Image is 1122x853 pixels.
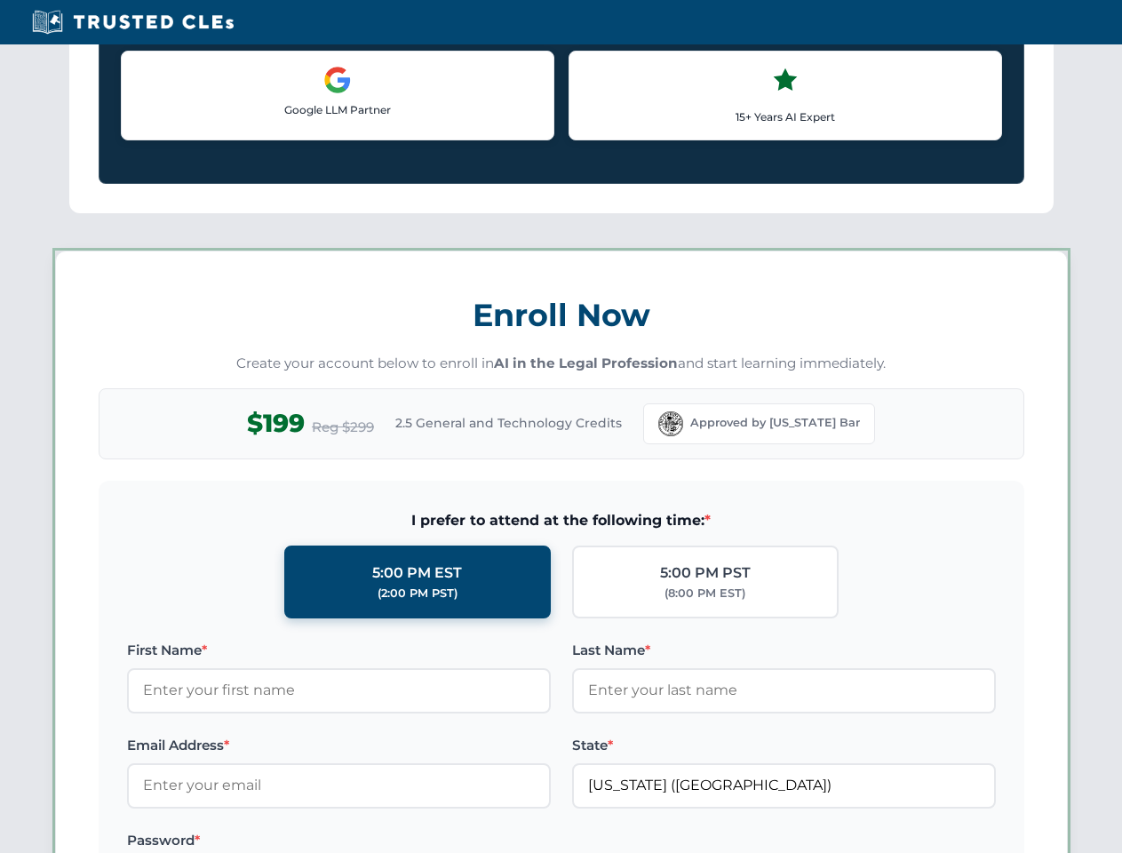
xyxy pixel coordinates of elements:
img: Trusted CLEs [27,9,239,36]
label: Password [127,830,551,851]
label: First Name [127,640,551,661]
img: Google [323,66,352,94]
span: Approved by [US_STATE] Bar [690,414,860,432]
p: Create your account below to enroll in and start learning immediately. [99,354,1024,374]
div: (2:00 PM PST) [378,585,458,602]
input: Enter your last name [572,668,996,713]
strong: AI in the Legal Profession [494,355,678,371]
label: State [572,735,996,756]
label: Last Name [572,640,996,661]
div: 5:00 PM EST [372,562,462,585]
label: Email Address [127,735,551,756]
div: 5:00 PM PST [660,562,751,585]
span: $199 [247,403,305,443]
span: Reg $299 [312,417,374,438]
p: Google LLM Partner [136,101,539,118]
p: 15+ Years AI Expert [584,108,987,125]
h3: Enroll Now [99,287,1024,343]
input: Enter your first name [127,668,551,713]
div: (8:00 PM EST) [664,585,745,602]
span: 2.5 General and Technology Credits [395,413,622,433]
span: I prefer to attend at the following time: [127,509,996,532]
input: Enter your email [127,763,551,808]
img: Florida Bar [658,411,683,436]
input: Florida (FL) [572,763,996,808]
